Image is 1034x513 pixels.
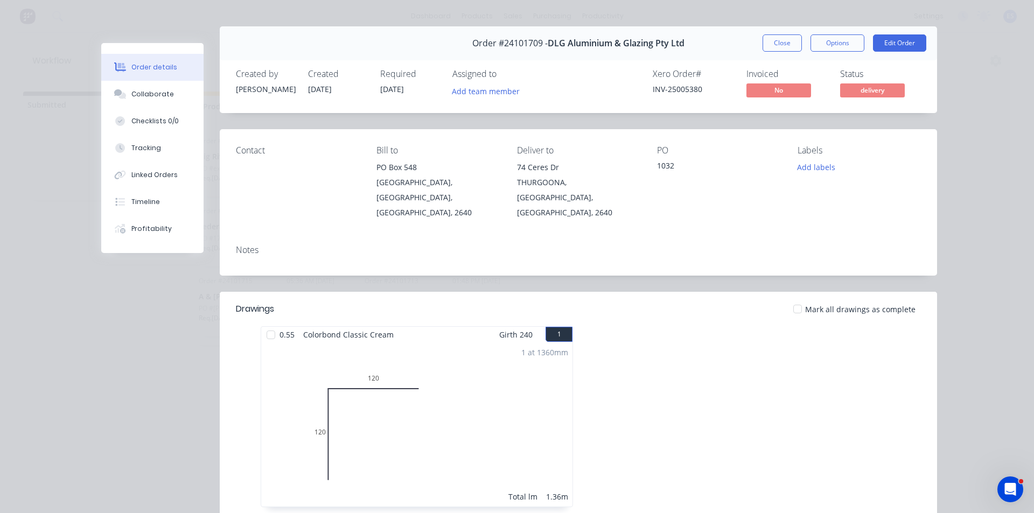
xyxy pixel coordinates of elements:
[472,38,548,48] span: Order #24101709 -
[101,135,204,161] button: Tracking
[840,69,921,79] div: Status
[446,83,526,98] button: Add team member
[299,327,398,342] span: Colorbond Classic Cream
[546,491,568,502] div: 1.36m
[517,160,640,220] div: 74 Ceres DrTHURGOONA, [GEOGRAPHIC_DATA], [GEOGRAPHIC_DATA], 2640
[101,54,204,81] button: Order details
[236,303,274,315] div: Drawings
[380,84,404,94] span: [DATE]
[508,491,537,502] div: Total lm
[131,143,161,153] div: Tracking
[236,69,295,79] div: Created by
[798,145,921,156] div: Labels
[840,83,905,97] span: delivery
[452,83,526,98] button: Add team member
[131,224,172,234] div: Profitability
[131,197,160,207] div: Timeline
[376,160,500,175] div: PO Box 548
[811,34,864,52] button: Options
[499,327,533,342] span: Girth 240
[376,160,500,220] div: PO Box 548[GEOGRAPHIC_DATA], [GEOGRAPHIC_DATA], [GEOGRAPHIC_DATA], 2640
[873,34,926,52] button: Edit Order
[131,89,174,99] div: Collaborate
[101,161,204,188] button: Linked Orders
[275,327,299,342] span: 0.55
[236,145,359,156] div: Contact
[308,84,332,94] span: [DATE]
[101,81,204,108] button: Collaborate
[376,145,500,156] div: Bill to
[452,69,560,79] div: Assigned to
[840,83,905,100] button: delivery
[101,108,204,135] button: Checklists 0/0
[653,69,733,79] div: Xero Order #
[131,170,178,180] div: Linked Orders
[131,116,179,126] div: Checklists 0/0
[517,175,640,220] div: THURGOONA, [GEOGRAPHIC_DATA], [GEOGRAPHIC_DATA], 2640
[763,34,802,52] button: Close
[308,69,367,79] div: Created
[236,245,921,255] div: Notes
[261,342,572,507] div: 01201201 at 1360mmTotal lm1.36m
[657,160,780,175] div: 1032
[236,83,295,95] div: [PERSON_NAME]
[997,476,1023,502] iframe: Intercom live chat
[792,160,841,174] button: Add labels
[746,69,827,79] div: Invoiced
[101,215,204,242] button: Profitability
[653,83,733,95] div: INV-25005380
[131,62,177,72] div: Order details
[657,145,780,156] div: PO
[521,347,568,358] div: 1 at 1360mm
[517,160,640,175] div: 74 Ceres Dr
[517,145,640,156] div: Deliver to
[380,69,439,79] div: Required
[546,327,572,342] button: 1
[548,38,684,48] span: DLG Aluminium & Glazing Pty Ltd
[805,304,916,315] span: Mark all drawings as complete
[101,188,204,215] button: Timeline
[376,175,500,220] div: [GEOGRAPHIC_DATA], [GEOGRAPHIC_DATA], [GEOGRAPHIC_DATA], 2640
[746,83,811,97] span: No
